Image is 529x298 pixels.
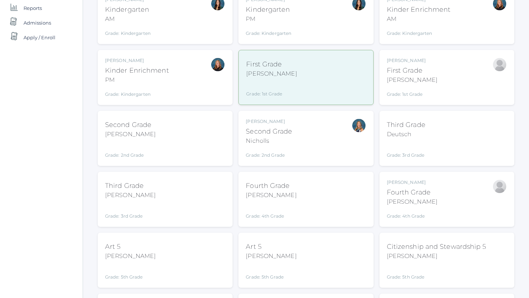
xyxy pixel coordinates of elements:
div: [PERSON_NAME] [246,118,292,125]
div: PM [246,15,291,23]
div: Grade: 5th Grade [387,264,486,280]
div: Grade: 4th Grade [246,203,296,219]
div: [PERSON_NAME] [246,252,296,261]
div: Grade: 2nd Grade [105,142,156,159]
div: Grade: Kindergarten [246,26,291,37]
div: Kindergarten [105,5,151,15]
div: Kinder Enrichment [387,5,451,15]
div: Second Grade [105,120,156,130]
div: [PERSON_NAME] [246,191,296,200]
div: AM [105,15,151,23]
div: [PERSON_NAME] [246,69,297,78]
div: Art 5 [246,242,296,252]
span: Reports [24,1,42,15]
div: Kindergarten [246,5,291,15]
div: Nicole Dean [210,57,225,72]
div: Third Grade [387,120,425,130]
div: Jaimie Watson [492,57,507,72]
div: Fourth Grade [246,181,296,191]
div: Grade: 3rd Grade [105,203,156,219]
div: [PERSON_NAME] [105,57,169,64]
div: [PERSON_NAME] [387,179,438,186]
div: [PERSON_NAME] [387,197,438,206]
div: Grade: 5th Grade [246,264,296,280]
div: Grade: Kindergarten [387,26,451,37]
div: Lydia Chaffin [492,179,507,194]
div: Grade: 2nd Grade [246,148,292,159]
div: Grade: Kindergarten [105,87,169,98]
div: [PERSON_NAME] [387,57,438,64]
div: [PERSON_NAME] [105,252,156,261]
div: Courtney Nicholls [352,118,366,133]
div: Third Grade [105,181,156,191]
span: Apply / Enroll [24,30,55,45]
div: [PERSON_NAME] [105,191,156,200]
div: Art 5 [105,242,156,252]
div: Nicholls [246,137,292,145]
div: Second Grade [246,127,292,137]
div: Grade: 5th Grade [105,264,156,280]
div: Grade: 1st Grade [246,81,297,97]
div: First Grade [387,66,438,76]
div: Grade: 3rd Grade [387,142,425,159]
span: Admissions [24,15,51,30]
div: PM [105,76,169,84]
div: Deutsch [387,130,425,139]
div: Grade: 1st Grade [387,87,438,98]
div: [PERSON_NAME] [387,252,486,261]
div: Kinder Enrichment [105,66,169,76]
div: Citizenship and Stewardship 5 [387,242,486,252]
div: Grade: 4th Grade [387,209,438,219]
div: Grade: Kindergarten [105,26,151,37]
div: [PERSON_NAME] [387,76,438,84]
div: [PERSON_NAME] [105,130,156,139]
div: Fourth Grade [387,188,438,197]
div: AM [387,15,451,23]
div: First Grade [246,59,297,69]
